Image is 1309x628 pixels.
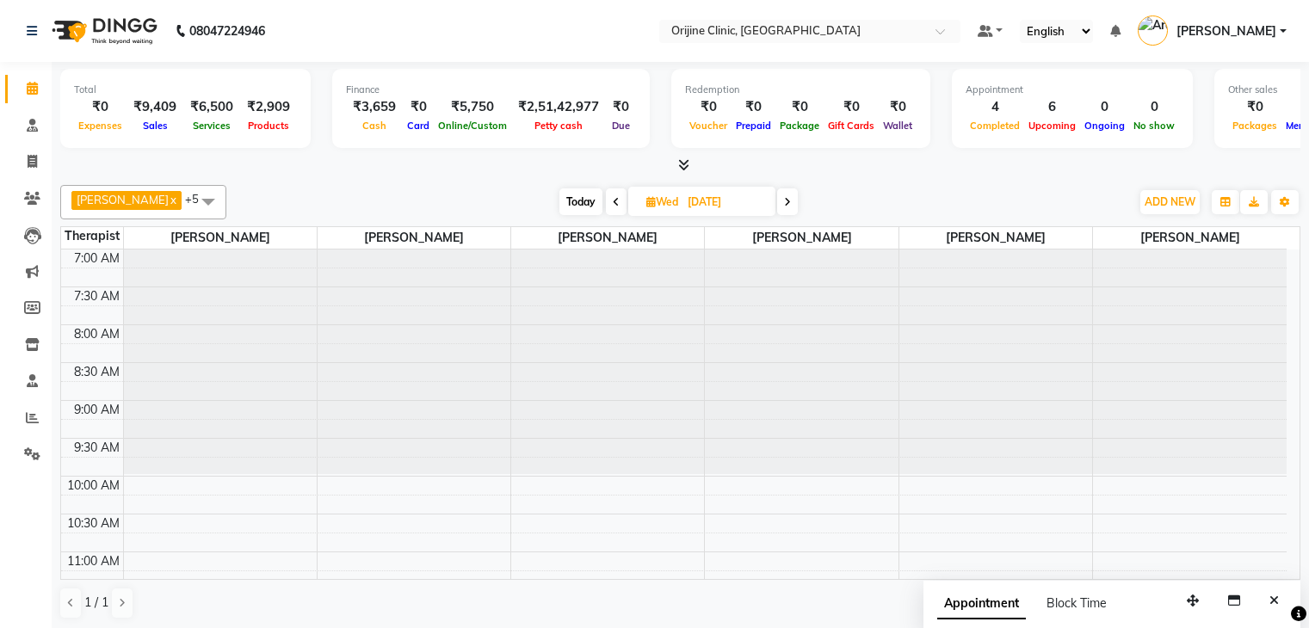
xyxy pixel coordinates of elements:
[183,97,240,117] div: ₹6,500
[185,192,212,206] span: +5
[530,120,587,132] span: Petty cash
[403,97,434,117] div: ₹0
[1093,227,1287,249] span: [PERSON_NAME]
[899,227,1092,249] span: [PERSON_NAME]
[71,363,123,381] div: 8:30 AM
[775,97,824,117] div: ₹0
[879,120,917,132] span: Wallet
[685,120,732,132] span: Voucher
[608,120,634,132] span: Due
[606,97,636,117] div: ₹0
[358,120,391,132] span: Cash
[64,477,123,495] div: 10:00 AM
[71,325,123,343] div: 8:00 AM
[705,227,898,249] span: [PERSON_NAME]
[1129,120,1179,132] span: No show
[511,227,704,249] span: [PERSON_NAME]
[732,120,775,132] span: Prepaid
[346,97,403,117] div: ₹3,659
[559,188,602,215] span: Today
[1138,15,1168,46] img: Archana Gaikwad
[642,195,682,208] span: Wed
[1129,97,1179,117] div: 0
[1047,595,1107,611] span: Block Time
[879,97,917,117] div: ₹0
[240,97,297,117] div: ₹2,909
[71,287,123,305] div: 7:30 AM
[64,514,123,533] div: 10:30 AM
[71,401,123,419] div: 9:00 AM
[775,120,824,132] span: Package
[1080,120,1129,132] span: Ongoing
[44,7,162,55] img: logo
[74,83,297,97] div: Total
[139,120,172,132] span: Sales
[434,120,511,132] span: Online/Custom
[169,193,176,206] a: x
[188,120,235,132] span: Services
[1176,22,1276,40] span: [PERSON_NAME]
[1262,588,1287,614] button: Close
[682,189,769,215] input: 2025-09-10
[511,97,606,117] div: ₹2,51,42,977
[77,193,169,206] span: [PERSON_NAME]
[824,97,879,117] div: ₹0
[318,227,510,249] span: [PERSON_NAME]
[1024,120,1080,132] span: Upcoming
[434,97,511,117] div: ₹5,750
[937,588,1026,619] span: Appointment
[71,439,123,457] div: 9:30 AM
[189,7,265,55] b: 08047224946
[244,120,293,132] span: Products
[1228,97,1281,117] div: ₹0
[403,120,434,132] span: Card
[732,97,775,117] div: ₹0
[124,227,317,249] span: [PERSON_NAME]
[966,97,1024,117] div: 4
[966,83,1179,97] div: Appointment
[74,97,127,117] div: ₹0
[74,120,127,132] span: Expenses
[685,97,732,117] div: ₹0
[824,120,879,132] span: Gift Cards
[1228,120,1281,132] span: Packages
[71,249,123,268] div: 7:00 AM
[685,83,917,97] div: Redemption
[84,594,108,612] span: 1 / 1
[1080,97,1129,117] div: 0
[61,227,123,245] div: Therapist
[346,83,636,97] div: Finance
[1140,190,1200,214] button: ADD NEW
[1024,97,1080,117] div: 6
[966,120,1024,132] span: Completed
[64,552,123,570] div: 11:00 AM
[127,97,183,117] div: ₹9,409
[1145,195,1195,208] span: ADD NEW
